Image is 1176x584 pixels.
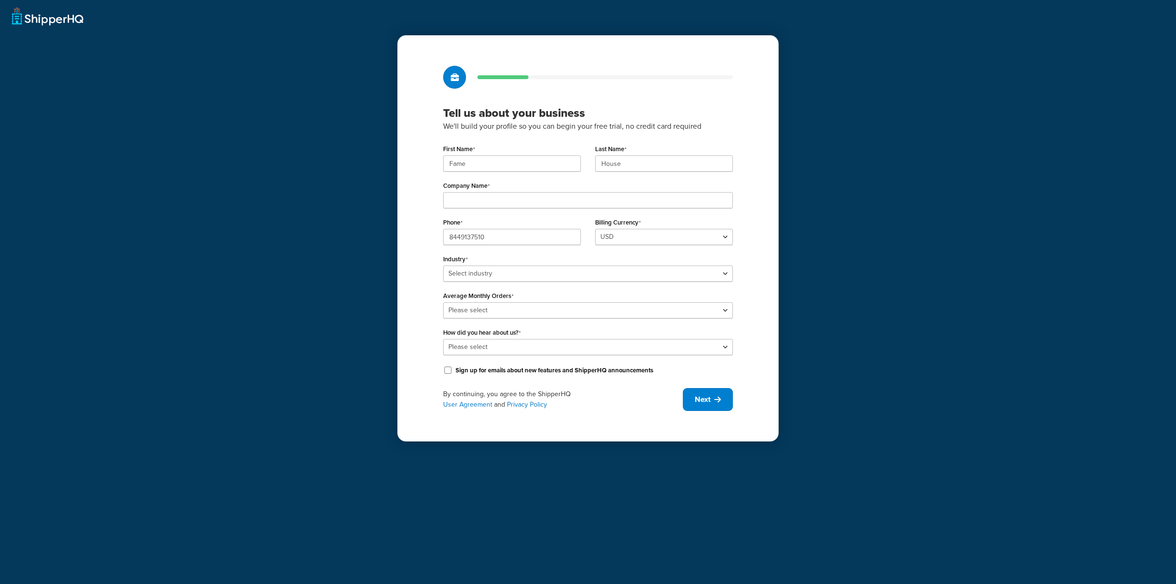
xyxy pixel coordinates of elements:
label: Industry [443,256,468,263]
h3: Tell us about your business [443,106,733,120]
span: Next [695,394,710,405]
a: User Agreement [443,400,492,410]
a: Privacy Policy [507,400,547,410]
label: Last Name [595,145,627,153]
p: We'll build your profile so you can begin your free trial, no credit card required [443,120,733,133]
label: Company Name [443,182,490,190]
label: Billing Currency [595,219,641,226]
label: Sign up for emails about new features and ShipperHQ announcements [456,366,653,375]
label: How did you hear about us? [443,329,521,337]
button: Next [683,388,733,411]
label: Average Monthly Orders [443,292,514,300]
label: First Name [443,145,475,153]
div: By continuing, you agree to the ShipperHQ and [443,389,683,410]
label: Phone [443,219,463,226]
